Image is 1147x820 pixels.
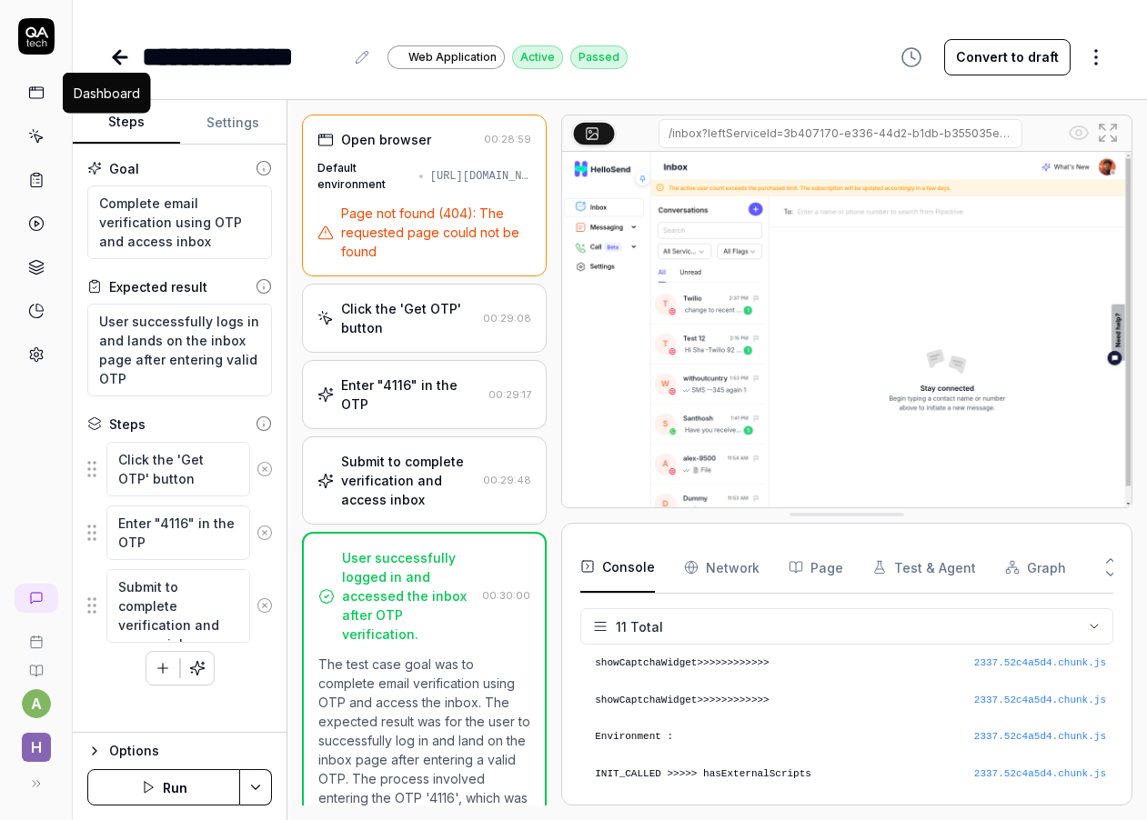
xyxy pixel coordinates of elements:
button: 2337.52c4a5d4.chunk.js [974,766,1106,782]
button: 2337.52c4a5d4.chunk.js [974,729,1106,745]
button: Open in full screen [1093,118,1122,147]
div: Dashboard [74,84,140,103]
div: Open browser [341,130,431,149]
div: Steps [109,415,146,434]
div: Suggestions [87,568,272,644]
button: a [22,689,51,718]
div: Goal [109,159,139,178]
button: Run [87,769,240,805]
div: Suggestions [87,505,272,561]
img: Screenshot [562,152,1132,507]
div: Suggestions [87,441,272,497]
time: 00:29:17 [488,388,531,401]
pre: Environment : [595,729,1106,745]
div: Passed [570,45,628,69]
button: Remove step [250,451,278,487]
span: Web Application [408,49,497,65]
button: 2337.52c4a5d4.chunk.js [974,693,1106,708]
time: 00:30:00 [482,589,530,602]
span: H [22,733,51,762]
div: Click the 'Get OTP' button [341,299,476,337]
div: Expected result [109,277,207,296]
a: New conversation [15,584,58,613]
a: Documentation [7,649,65,678]
button: Settings [180,101,287,145]
time: 00:29:48 [483,474,531,486]
div: Options [109,740,272,762]
pre: showCaptchaWidget>>>>>>>>>>>> [595,655,1106,671]
a: Web Application [387,45,505,69]
div: Default environment [317,160,412,193]
div: User successfully logged in and accessed the inbox after OTP verification. [342,548,475,644]
button: Show all interative elements [1064,118,1093,147]
div: Active [512,45,563,69]
button: Page [789,542,843,593]
button: Console [580,542,655,593]
button: Test & Agent [872,542,976,593]
pre: showCaptchaWidget>>>>>>>>>>>> [595,693,1106,708]
span: Page not found (404): The requested page could not be found [341,204,531,261]
button: Graph [1005,542,1066,593]
div: [URL][DOMAIN_NAME] [430,168,532,185]
button: Remove step [250,515,278,551]
time: 00:29:08 [483,312,531,325]
time: 00:28:59 [484,133,531,145]
div: Enter "4116" in the OTP [341,375,481,414]
button: Options [87,740,272,762]
button: Network [684,542,760,593]
button: Steps [73,101,180,145]
button: Convert to draft [944,39,1071,75]
button: View version history [890,39,933,75]
button: 2337.52c4a5d4.chunk.js [974,655,1106,671]
button: H [7,718,65,765]
pre: INIT_CALLED >>>>> hasExternalScripts [595,766,1106,782]
a: Book a call with us [7,620,65,649]
button: Remove step [250,587,278,624]
div: Submit to complete verification and access inbox [341,452,476,509]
